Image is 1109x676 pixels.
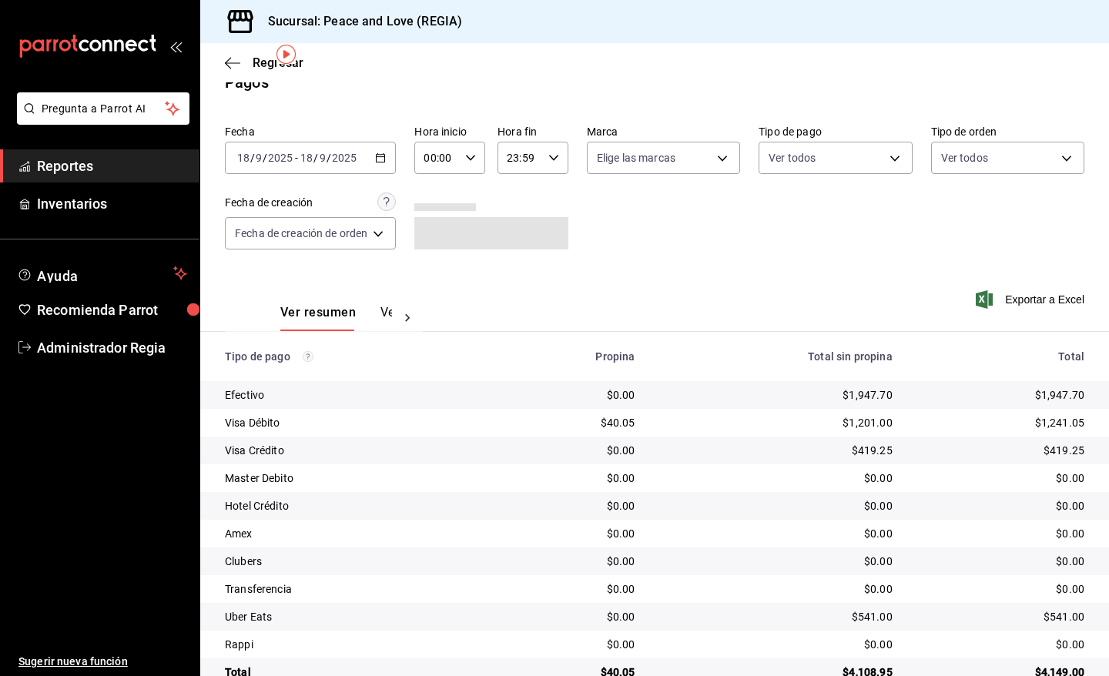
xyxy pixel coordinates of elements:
[659,526,892,541] div: $0.00
[659,554,892,569] div: $0.00
[979,290,1084,309] button: Exportar a Excel
[917,637,1084,652] div: $0.00
[917,526,1084,541] div: $0.00
[508,415,635,430] div: $40.05
[508,554,635,569] div: $0.00
[225,415,484,430] div: Visa Débito
[508,350,635,363] div: Propina
[37,193,187,214] span: Inventarios
[37,264,167,283] span: Ayuda
[225,526,484,541] div: Amex
[225,581,484,597] div: Transferencia
[508,637,635,652] div: $0.00
[225,350,484,363] div: Tipo de pago
[37,300,187,320] span: Recomienda Parrot
[225,55,303,70] button: Regresar
[235,226,367,241] span: Fecha de creación de orden
[931,126,1084,137] label: Tipo de orden
[276,45,296,64] img: Tooltip marker
[319,152,327,164] input: --
[508,498,635,514] div: $0.00
[253,55,303,70] span: Regresar
[225,126,396,137] label: Fecha
[917,581,1084,597] div: $0.00
[659,350,892,363] div: Total sin propina
[414,126,485,137] label: Hora inicio
[659,443,892,458] div: $419.25
[917,470,1084,486] div: $0.00
[659,609,892,624] div: $541.00
[941,150,988,166] span: Ver todos
[659,415,892,430] div: $1,201.00
[659,637,892,652] div: $0.00
[498,126,568,137] label: Hora fin
[225,498,484,514] div: Hotel Crédito
[917,498,1084,514] div: $0.00
[659,581,892,597] div: $0.00
[11,112,189,128] a: Pregunta a Parrot AI
[917,415,1084,430] div: $1,241.05
[917,387,1084,403] div: $1,947.70
[300,152,313,164] input: --
[508,609,635,624] div: $0.00
[280,305,392,331] div: navigation tabs
[327,152,331,164] span: /
[236,152,250,164] input: --
[917,443,1084,458] div: $419.25
[225,554,484,569] div: Clubers
[250,152,255,164] span: /
[508,581,635,597] div: $0.00
[225,71,269,94] div: Pagos
[380,305,438,331] button: Ver pagos
[18,654,187,670] span: Sugerir nueva función
[508,526,635,541] div: $0.00
[225,470,484,486] div: Master Debito
[256,12,462,31] h3: Sucursal: Peace and Love (REGIA)
[659,387,892,403] div: $1,947.70
[917,554,1084,569] div: $0.00
[37,337,187,358] span: Administrador Regia
[508,443,635,458] div: $0.00
[769,150,816,166] span: Ver todos
[255,152,263,164] input: --
[508,387,635,403] div: $0.00
[225,637,484,652] div: Rappi
[17,92,189,125] button: Pregunta a Parrot AI
[597,150,675,166] span: Elige las marcas
[508,470,635,486] div: $0.00
[313,152,318,164] span: /
[917,350,1084,363] div: Total
[659,470,892,486] div: $0.00
[225,195,313,211] div: Fecha de creación
[225,443,484,458] div: Visa Crédito
[267,152,293,164] input: ----
[225,387,484,403] div: Efectivo
[331,152,357,164] input: ----
[225,609,484,624] div: Uber Eats
[587,126,740,137] label: Marca
[917,609,1084,624] div: $541.00
[659,498,892,514] div: $0.00
[280,305,356,331] button: Ver resumen
[37,156,187,176] span: Reportes
[169,40,182,52] button: open_drawer_menu
[303,351,313,362] svg: Los pagos realizados con Pay y otras terminales son montos brutos.
[295,152,298,164] span: -
[42,101,166,117] span: Pregunta a Parrot AI
[759,126,912,137] label: Tipo de pago
[263,152,267,164] span: /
